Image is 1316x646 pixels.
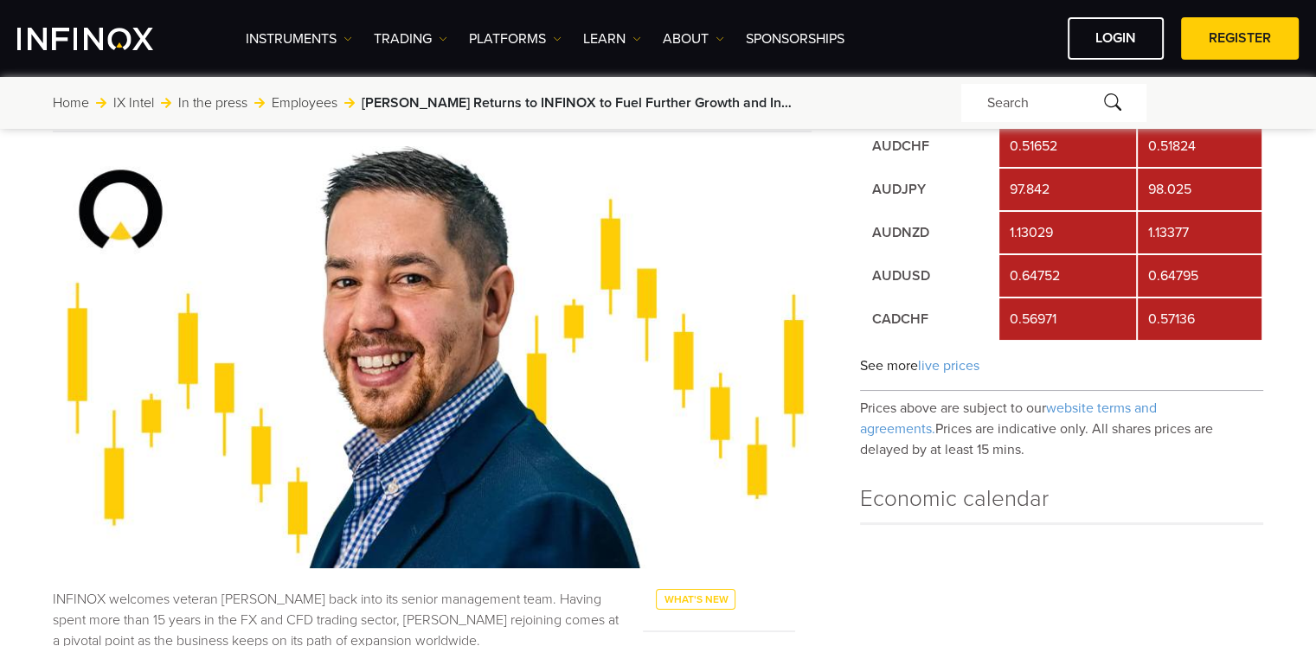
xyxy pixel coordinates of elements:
img: arrow-right [96,98,106,108]
td: AUDCHF [862,125,998,167]
span: live prices [918,357,979,374]
td: 98.025 [1138,169,1262,210]
td: 1.13377 [1138,212,1262,253]
a: ABOUT [663,29,724,49]
a: What's New [656,589,735,610]
td: AUDJPY [862,169,998,210]
a: Employees [272,93,337,113]
td: 97.842 [999,169,1135,210]
td: 0.64752 [999,255,1135,297]
a: Home [53,93,89,113]
a: TRADING [374,29,447,49]
a: PLATFORMS [469,29,562,49]
a: IX Intel [113,93,154,113]
div: Search [961,84,1146,122]
td: 0.57136 [1138,298,1262,340]
td: 0.51824 [1138,125,1262,167]
img: arrow-right [254,98,265,108]
a: INFINOX Logo [17,28,194,50]
span: [PERSON_NAME] Returns to INFINOX to Fuel Further Growth and International Expansion [362,93,794,113]
a: Instruments [246,29,352,49]
td: 0.56971 [999,298,1135,340]
td: AUDNZD [862,212,998,253]
img: arrow-right [161,98,171,108]
td: AUDUSD [862,255,998,297]
a: LOGIN [1068,17,1164,60]
h4: Economic calendar [860,482,1264,522]
img: arrow-right [344,98,355,108]
span: website terms and agreements. [860,400,1157,438]
a: Learn [583,29,641,49]
td: 0.51652 [999,125,1135,167]
p: Prices above are subject to our Prices are indicative only. All shares prices are delayed by at l... [860,391,1264,460]
td: 1.13029 [999,212,1135,253]
div: See more [860,342,1264,391]
td: CADCHF [862,298,998,340]
a: REGISTER [1181,17,1299,60]
td: 0.64795 [1138,255,1262,297]
a: SPONSORSHIPS [746,29,844,49]
a: In the press [178,93,247,113]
